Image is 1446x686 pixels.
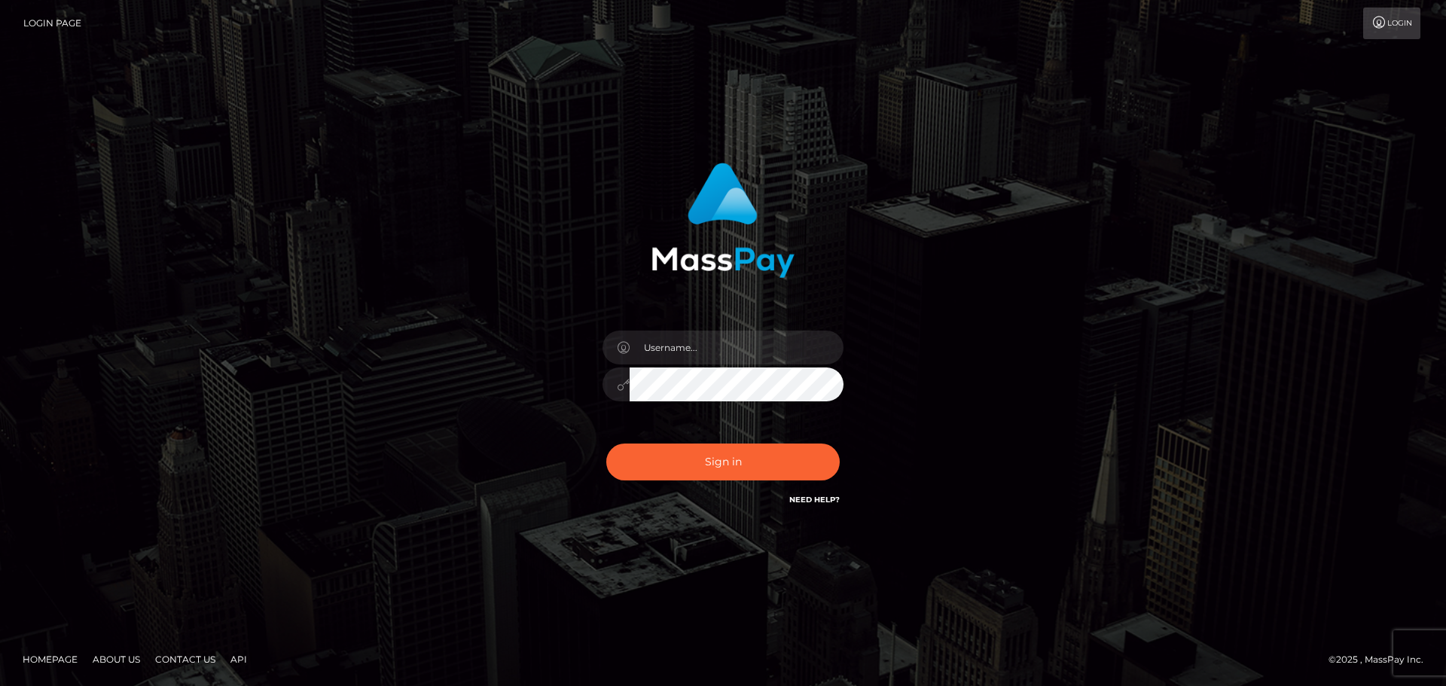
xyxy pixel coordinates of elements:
a: API [224,648,253,671]
img: MassPay Login [651,163,795,278]
input: Username... [630,331,843,364]
button: Sign in [606,444,840,480]
a: About Us [87,648,146,671]
a: Login Page [23,8,81,39]
a: Login [1363,8,1420,39]
a: Need Help? [789,495,840,505]
a: Contact Us [149,648,221,671]
a: Homepage [17,648,84,671]
div: © 2025 , MassPay Inc. [1329,651,1435,668]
